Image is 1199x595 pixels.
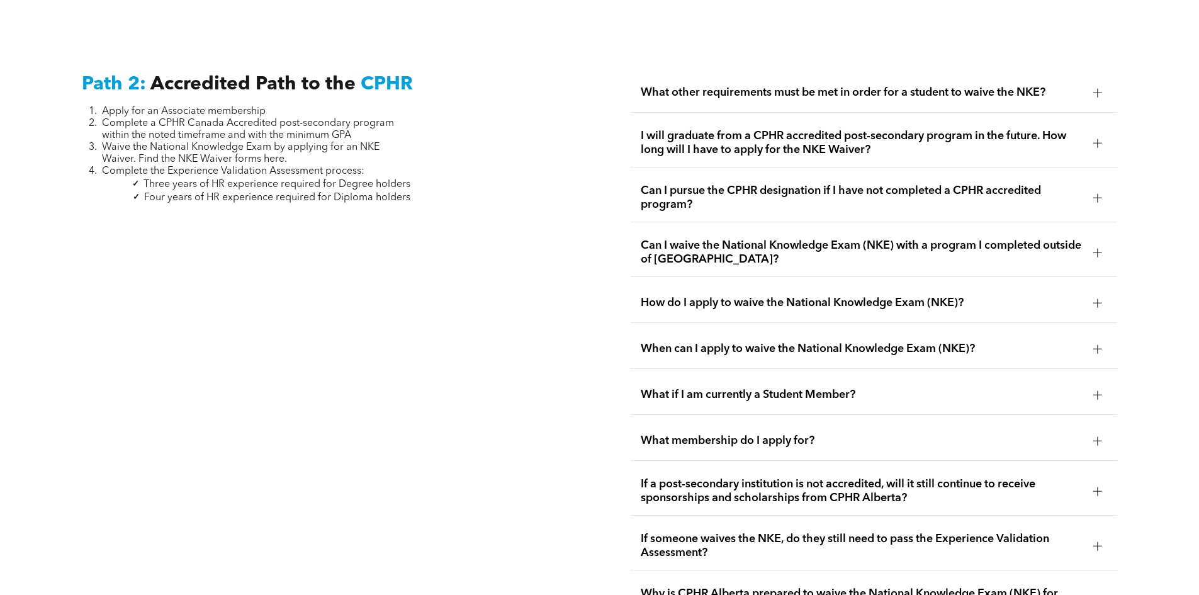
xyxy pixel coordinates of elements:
[144,193,410,203] span: Four years of HR experience required for Diploma holders
[641,184,1083,212] span: Can I pursue the CPHR designation if I have not completed a CPHR accredited program?
[641,342,1083,356] span: When can I apply to waive the National Knowledge Exam (NKE)?
[641,129,1083,157] span: I will graduate from a CPHR accredited post-secondary program in the future. How long will I have...
[641,86,1083,99] span: What other requirements must be met in order for a student to waive the NKE?
[641,477,1083,505] span: If a post-secondary institution is not accredited, will it still continue to receive sponsorships...
[82,75,146,94] span: Path 2:
[150,75,356,94] span: Accredited Path to the
[641,434,1083,448] span: What membership do I apply for?
[641,388,1083,402] span: What if I am currently a Student Member?
[102,142,380,164] span: Waive the National Knowledge Exam by applying for an NKE Waiver. Find the NKE Waiver forms here.
[641,239,1083,266] span: Can I waive the National Knowledge Exam (NKE) with a program I completed outside of [GEOGRAPHIC_D...
[361,75,413,94] span: CPHR
[641,532,1083,560] span: If someone waives the NKE, do they still need to pass the Experience Validation Assessment?
[102,106,266,116] span: Apply for an Associate membership
[144,179,410,190] span: Three years of HR experience required for Degree holders
[102,118,394,140] span: Complete a CPHR Canada Accredited post-secondary program within the noted timeframe and with the ...
[102,166,364,176] span: Complete the Experience Validation Assessment process:
[641,296,1083,310] span: How do I apply to waive the National Knowledge Exam (NKE)?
